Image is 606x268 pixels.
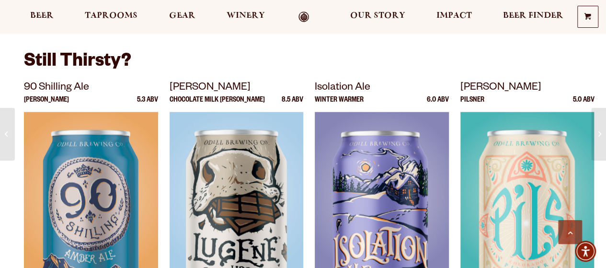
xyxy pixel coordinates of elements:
a: Impact [430,12,478,23]
p: 5.3 ABV [137,97,158,112]
p: [PERSON_NAME] [24,97,69,112]
span: Beer [30,12,54,20]
p: 5.0 ABV [572,97,594,112]
p: [PERSON_NAME] [170,80,304,97]
span: Gear [169,12,195,20]
a: Our Story [344,12,412,23]
a: Winery [220,12,271,23]
p: 90 Shilling Ale [24,80,158,97]
span: Beer Finder [503,12,563,20]
p: [PERSON_NAME] [460,80,595,97]
span: Impact [436,12,472,20]
a: Beer [24,12,60,23]
a: Taprooms [79,12,144,23]
p: Isolation Ale [315,80,449,97]
span: Winery [227,12,265,20]
div: Accessibility Menu [575,241,596,262]
h3: Still Thirsty? [24,50,582,80]
p: Chocolate Milk [PERSON_NAME] [170,97,265,112]
p: 6.0 ABV [427,97,449,112]
p: Pilsner [460,97,484,112]
p: 8.5 ABV [282,97,303,112]
p: Winter Warmer [315,97,364,112]
a: Scroll to top [558,220,582,244]
a: Odell Home [286,12,322,23]
a: Gear [163,12,202,23]
span: Our Story [350,12,405,20]
a: Beer Finder [497,12,570,23]
span: Taprooms [85,12,137,20]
